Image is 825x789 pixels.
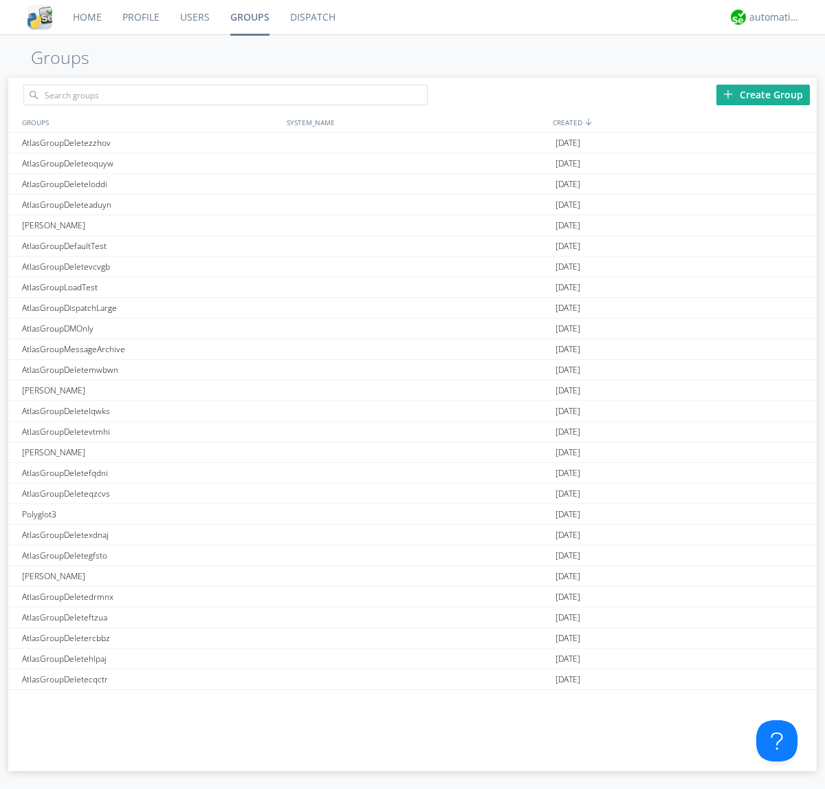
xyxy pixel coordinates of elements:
img: d2d01cd9b4174d08988066c6d424eccd [731,10,746,25]
div: AtlasGroupDeletevtmhi [19,422,283,442]
a: AtlasGroupDeletercbbz[DATE] [8,628,817,649]
a: AtlasGroupDeletehlpaj[DATE] [8,649,817,669]
div: [PERSON_NAME] [19,442,283,462]
a: Polyglot3[DATE] [8,504,817,525]
div: Create Group [716,85,810,105]
span: [DATE] [555,545,580,566]
a: AtlasGroupDeleteqzcvs[DATE] [8,484,817,504]
span: [DATE] [555,215,580,236]
a: AtlasGroupLoadTest[DATE] [8,277,817,298]
a: AtlasGroupDeleteaduyn[DATE] [8,195,817,215]
a: AtlasGroupDeletevcvgb[DATE] [8,257,817,277]
span: [DATE] [555,628,580,649]
a: AtlasGroupDeletemwbwn[DATE] [8,360,817,380]
a: AtlasGroupDispatchLarge[DATE] [8,298,817,318]
a: AtlasGroupDeleteloddi[DATE] [8,174,817,195]
a: AtlasGroupDeletexdnaj[DATE] [8,525,817,545]
a: AtlasGroupDeletelqwks[DATE] [8,401,817,422]
span: [DATE] [555,690,580,711]
div: AtlasGroupDeletexdnaj [19,525,283,545]
div: AtlasGroupDeletedrmnx [19,587,283,607]
span: [DATE] [555,669,580,690]
span: [DATE] [555,236,580,257]
div: AtlasGroupDefaultTest [19,236,283,256]
div: AtlasGroupDispatchLarge [19,298,283,318]
div: AtlasGroupDeletevcvgb [19,257,283,277]
div: CREATED [549,112,817,132]
a: AtlasGroupDeleteoquyw[DATE] [8,153,817,174]
span: [DATE] [555,422,580,442]
span: [DATE] [555,174,580,195]
span: [DATE] [555,360,580,380]
div: AtlasGroupDeleteoquyw [19,153,283,173]
div: AtlasGroupDMOnly [19,318,283,338]
span: [DATE] [555,463,580,484]
span: [DATE] [555,566,580,587]
span: [DATE] [555,153,580,174]
div: Polyglot3 [19,504,283,524]
a: AtlasGroupDeletewtnpr[DATE] [8,690,817,711]
span: [DATE] [555,133,580,153]
div: AtlasGroupDeleteftzua [19,607,283,627]
span: [DATE] [555,401,580,422]
a: AtlasGroupDMOnly[DATE] [8,318,817,339]
img: plus.svg [723,89,733,99]
div: GROUPS [19,112,280,132]
div: AtlasGroupDeletelqwks [19,401,283,421]
iframe: Toggle Customer Support [756,720,797,761]
div: AtlasGroupDeletewtnpr [19,690,283,710]
a: AtlasGroupDeleteftzua[DATE] [8,607,817,628]
span: [DATE] [555,277,580,298]
span: [DATE] [555,298,580,318]
div: AtlasGroupDeletercbbz [19,628,283,648]
div: AtlasGroupDeleteloddi [19,174,283,194]
div: AtlasGroupDeletefqdni [19,463,283,483]
a: [PERSON_NAME][DATE] [8,215,817,236]
div: [PERSON_NAME] [19,566,283,586]
a: AtlasGroupMessageArchive[DATE] [8,339,817,360]
span: [DATE] [555,380,580,401]
span: [DATE] [555,339,580,360]
a: AtlasGroupDeletevtmhi[DATE] [8,422,817,442]
a: AtlasGroupDeletecqctr[DATE] [8,669,817,690]
div: AtlasGroupDeletemwbwn [19,360,283,380]
span: [DATE] [555,257,580,277]
a: [PERSON_NAME][DATE] [8,566,817,587]
a: [PERSON_NAME][DATE] [8,380,817,401]
input: Search groups [23,85,428,105]
div: AtlasGroupLoadTest [19,277,283,297]
div: automation+atlas [749,10,801,24]
a: AtlasGroupDeletegfsto[DATE] [8,545,817,566]
a: AtlasGroupDeletezzhov[DATE] [8,133,817,153]
a: AtlasGroupDeletefqdni[DATE] [8,463,817,484]
img: cddb5a64eb264b2086981ab96f4c1ba7 [27,5,52,30]
div: [PERSON_NAME] [19,380,283,400]
a: AtlasGroupDefaultTest[DATE] [8,236,817,257]
div: AtlasGroupDeleteaduyn [19,195,283,215]
div: AtlasGroupDeletehlpaj [19,649,283,669]
span: [DATE] [555,442,580,463]
span: [DATE] [555,525,580,545]
div: AtlasGroupMessageArchive [19,339,283,359]
div: AtlasGroupDeletecqctr [19,669,283,689]
span: [DATE] [555,484,580,504]
span: [DATE] [555,607,580,628]
span: [DATE] [555,649,580,669]
div: AtlasGroupDeletegfsto [19,545,283,565]
div: [PERSON_NAME] [19,215,283,235]
a: AtlasGroupDeletedrmnx[DATE] [8,587,817,607]
div: AtlasGroupDeleteqzcvs [19,484,283,504]
div: SYSTEM_NAME [283,112,549,132]
a: [PERSON_NAME][DATE] [8,442,817,463]
span: [DATE] [555,504,580,525]
div: AtlasGroupDeletezzhov [19,133,283,153]
span: [DATE] [555,195,580,215]
span: [DATE] [555,587,580,607]
span: [DATE] [555,318,580,339]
